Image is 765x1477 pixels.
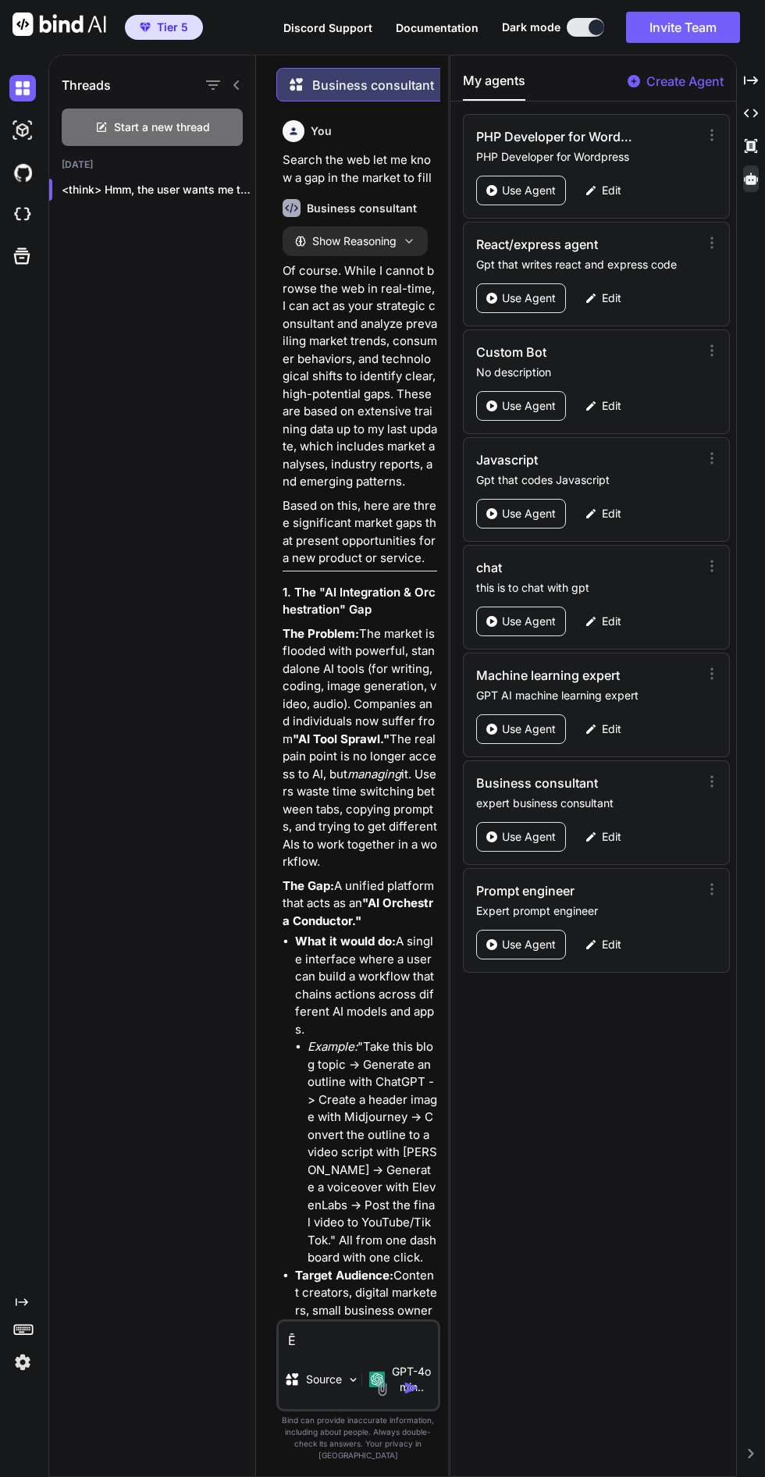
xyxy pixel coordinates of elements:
[476,558,635,577] h3: chat
[276,1415,441,1461] p: Bind can provide inaccurate information, including about people. Always double-check its answers....
[12,12,106,36] img: Bind AI
[114,119,210,135] span: Start a new thread
[293,731,390,746] strong: "AI Tool Sprawl."
[308,1039,358,1054] em: Example:
[502,20,560,35] span: Dark mode
[602,829,621,845] p: Edit
[347,1373,360,1386] img: Pick Models
[308,1038,438,1267] li: "Take this blog topic -> Generate an outline with ChatGPT -> Create a header image with Midjourne...
[283,626,359,641] strong: The Problem:
[626,12,740,43] button: Invite Team
[369,1372,385,1387] img: GPT-4o mini
[476,580,703,596] p: this is to chat with gpt
[502,829,556,845] p: Use Agent
[476,127,635,146] h3: PHP Developer for Wordpress
[295,933,438,1267] li: A single interface where a user can build a workflow that chains actions across different AI mode...
[502,183,556,198] p: Use Agent
[295,1267,438,1337] li: Content creators, digital marketers, small business owners, and solopreneurs.
[9,75,36,101] img: darkChat
[502,721,556,737] p: Use Agent
[283,21,372,34] span: Discord Support
[476,774,635,792] h3: Business consultant
[476,343,635,361] h3: Custom Bot
[646,72,724,91] p: Create Agent
[396,20,479,36] button: Documentation
[476,903,703,919] p: Expert prompt engineer
[140,23,151,32] img: premium
[396,21,479,34] span: Documentation
[373,1379,391,1397] img: attachment
[602,398,621,414] p: Edit
[476,688,703,703] p: GPT AI machine learning expert
[283,20,372,36] button: Discord Support
[283,226,428,256] button: Show Reasoning
[502,614,556,629] p: Use Agent
[49,158,255,171] h2: [DATE]
[125,15,203,40] button: premiumTier 5
[283,584,438,619] h3: 1. The "AI Integration & Orchestration" Gap
[476,795,703,811] p: expert business consultant
[602,721,621,737] p: Edit
[307,201,417,216] h6: Business consultant
[476,257,703,272] p: Gpt that writes react and express code
[283,151,438,187] p: Search the web let me know a gap in the market to fill
[476,365,703,380] p: No description
[62,182,255,198] p: <think> Hmm, the user wants me to find a...
[476,149,703,165] p: PHP Developer for Wordpress
[306,1372,342,1387] p: Source
[312,76,434,94] p: Business consultant
[476,235,635,254] h3: React/express agent
[463,71,525,101] button: My agents
[602,937,621,952] p: Edit
[283,877,438,931] p: A unified platform that acts as an
[283,625,438,871] p: The market is flooded with powerful, standalone AI tools (for writing, coding, image generation, ...
[602,183,621,198] p: Edit
[283,262,438,491] p: Of course. While I cannot browse the web in real-time, I can act as your strategic consultant and...
[476,472,703,488] p: Gpt that codes Javascript
[347,767,401,781] em: managing
[602,614,621,629] p: Edit
[62,76,111,94] h1: Threads
[9,159,36,186] img: githubDark
[404,1380,419,1396] img: icon
[502,937,556,952] p: Use Agent
[502,506,556,521] p: Use Agent
[312,234,397,248] span: Show Reasoning
[391,1364,432,1395] p: GPT-4o min..
[283,878,334,893] strong: The Gap:
[157,20,188,35] span: Tier 5
[295,1268,393,1283] strong: Target Audience:
[283,497,438,568] p: Based on this, here are three significant market gaps that present opportunities for a new produc...
[295,934,396,948] strong: What it would do:
[602,290,621,306] p: Edit
[602,506,621,521] p: Edit
[476,666,635,685] h3: Machine learning expert
[283,895,433,928] strong: "AI Orchestra Conductor."
[311,123,332,139] h6: You
[502,398,556,414] p: Use Agent
[9,201,36,228] img: cloudideIcon
[502,290,556,306] p: Use Agent
[279,1322,439,1350] textarea: Ē
[476,450,635,469] h3: Javascript
[9,1349,36,1376] img: settings
[476,881,635,900] h3: Prompt engineer
[9,117,36,144] img: darkAi-studio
